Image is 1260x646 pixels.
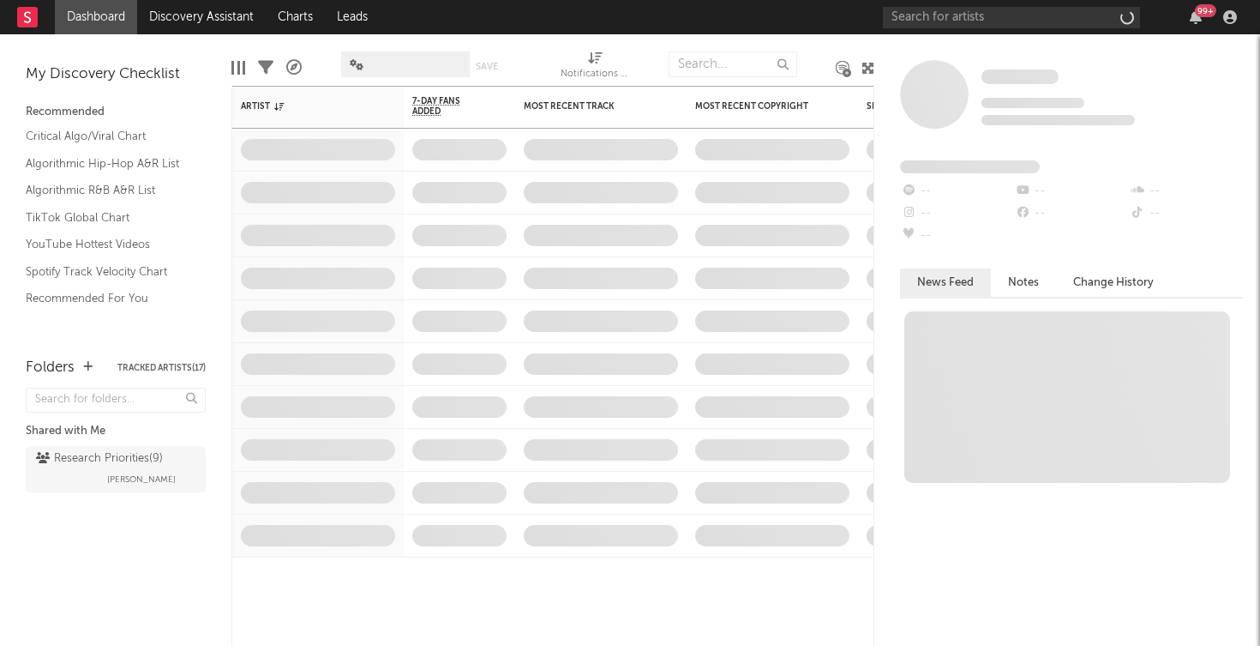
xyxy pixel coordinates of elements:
input: Search for artists [883,7,1140,28]
div: -- [1014,202,1128,225]
div: Folders [26,358,75,378]
a: Algorithmic R&B A&R List [26,181,189,200]
a: YouTube Hottest Videos [26,235,189,254]
a: TikTok Global Chart [26,208,189,227]
button: Notes [991,269,1056,297]
button: Save [476,62,498,71]
div: Shared with Me [26,421,206,442]
div: A&R Pipeline [286,43,302,93]
div: Filters [258,43,273,93]
span: [PERSON_NAME] [107,469,176,490]
div: Spotify Monthly Listeners [867,101,995,112]
div: Notifications (Artist) [561,64,629,85]
div: -- [1014,180,1128,202]
div: Notifications (Artist) [561,43,629,93]
input: Search... [669,51,797,77]
div: Edit Columns [231,43,245,93]
span: 7-Day Fans Added [412,96,481,117]
div: -- [900,180,1014,202]
a: Critical Algo/Viral Chart [26,127,189,146]
a: Research Priorities(9)[PERSON_NAME] [26,446,206,492]
div: -- [900,202,1014,225]
a: Recommended For You [26,289,189,308]
span: Some Artist [981,69,1059,84]
div: My Discovery Checklist [26,64,206,85]
div: -- [1129,202,1243,225]
div: Recommended [26,102,206,123]
div: Most Recent Copyright [695,101,824,112]
input: Search for folders... [26,388,206,413]
a: Algorithmic Hip-Hop A&R List [26,154,189,173]
div: -- [1129,180,1243,202]
div: Artist [241,101,369,112]
div: -- [900,225,1014,247]
span: 0 fans last week [981,115,1135,125]
div: Research Priorities ( 9 ) [36,449,163,469]
div: 99 + [1195,4,1216,17]
button: Tracked Artists(17) [117,364,206,372]
button: Change History [1056,269,1171,297]
a: Some Artist [981,69,1059,86]
a: Spotify Track Velocity Chart [26,263,189,281]
div: Most Recent Track [524,101,652,112]
button: News Feed [900,269,991,297]
span: Fans Added by Platform [900,160,1040,173]
span: Tracking Since: [DATE] [981,98,1084,108]
button: 99+ [1190,10,1202,24]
